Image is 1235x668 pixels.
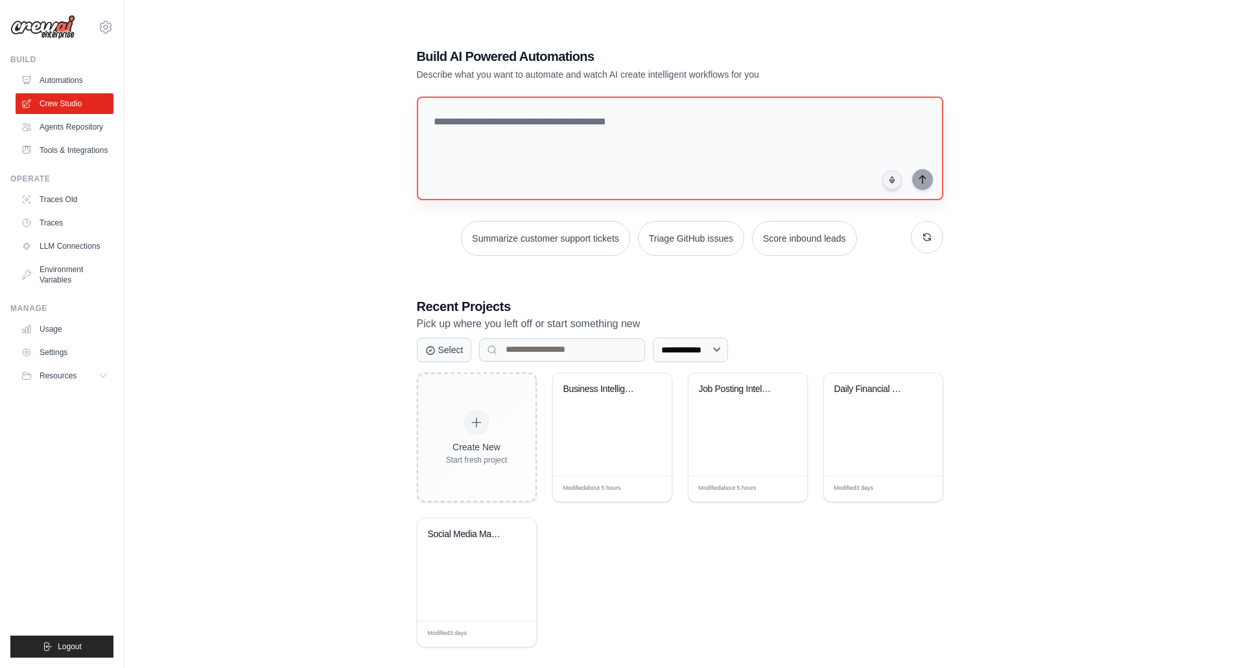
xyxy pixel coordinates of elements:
[16,319,113,340] a: Usage
[16,70,113,91] a: Automations
[16,93,113,114] a: Crew Studio
[776,484,787,494] span: Edit
[16,342,113,363] a: Settings
[10,15,75,40] img: Logo
[16,117,113,137] a: Agents Repository
[16,365,113,386] button: Resources
[638,221,744,256] button: Triage GitHub issues
[1170,606,1235,668] div: Chat-Widget
[417,297,943,316] h3: Recent Projects
[699,384,777,395] div: Job Posting Intelligence Analyzer
[417,316,943,332] p: Pick up where you left off or start something new
[699,484,757,493] span: Modified about 5 hours
[563,384,642,395] div: Business Intelligence Lead Generator
[1170,606,1235,668] iframe: Chat Widget
[882,170,902,190] button: Click to speak your automation idea
[911,221,943,253] button: Get new suggestions
[752,221,857,256] button: Score inbound leads
[417,47,853,65] h1: Build AI Powered Automations
[417,338,472,362] button: Select
[10,54,113,65] div: Build
[10,636,113,658] button: Logout
[58,641,82,652] span: Logout
[461,221,629,256] button: Summarize customer support tickets
[428,629,467,638] span: Modified 3 days
[446,441,508,454] div: Create New
[834,484,874,493] span: Modified 3 days
[16,259,113,290] a: Environment Variables
[641,484,652,494] span: Edit
[505,629,516,639] span: Edit
[16,189,113,210] a: Traces Old
[16,140,113,161] a: Tools & Integrations
[834,384,913,395] div: Daily Financial Market Monitor
[428,529,506,540] div: Social Media Management & Analytics Automation
[16,213,113,233] a: Traces
[10,303,113,314] div: Manage
[912,484,923,494] span: Edit
[563,484,621,493] span: Modified about 5 hours
[417,68,853,81] p: Describe what you want to automate and watch AI create intelligent workflows for you
[16,236,113,257] a: LLM Connections
[446,455,508,465] div: Start fresh project
[10,174,113,184] div: Operate
[40,371,76,381] span: Resources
